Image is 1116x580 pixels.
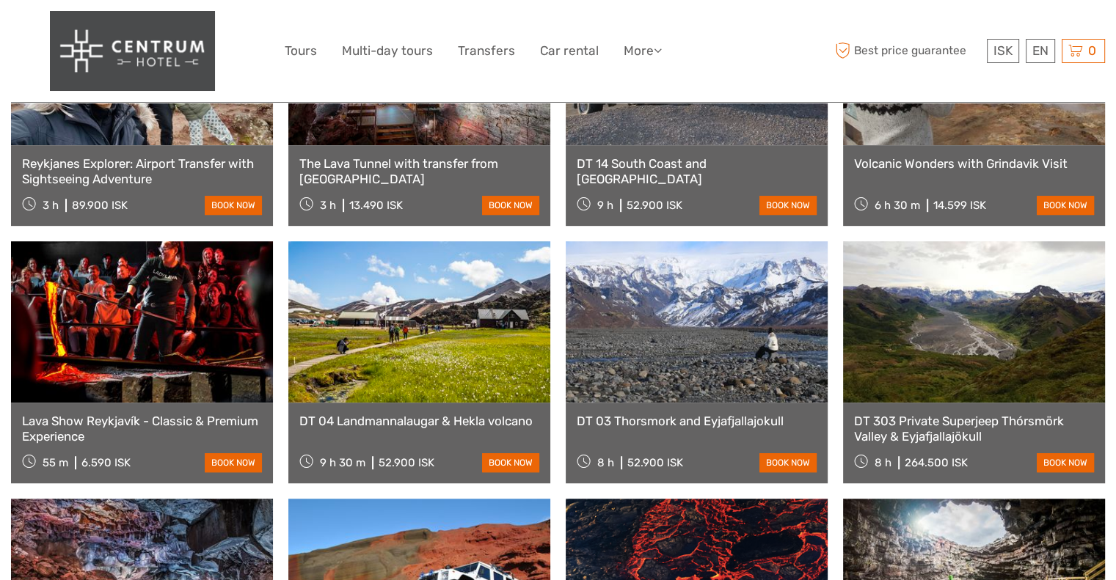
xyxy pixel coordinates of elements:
[72,199,128,212] div: 89.900 ISK
[540,40,599,62] a: Car rental
[759,196,817,215] a: book now
[482,196,539,215] a: book now
[299,414,539,428] a: DT 04 Landmannalaugar & Hekla volcano
[627,199,682,212] div: 52.900 ISK
[320,199,336,212] span: 3 h
[22,414,262,444] a: Lava Show Reykjavík - Classic & Premium Experience
[43,456,68,469] span: 55 m
[81,456,131,469] div: 6.590 ISK
[299,156,539,186] a: The Lava Tunnel with transfer from [GEOGRAPHIC_DATA]
[577,156,817,186] a: DT 14 South Coast and [GEOGRAPHIC_DATA]
[1086,43,1098,58] span: 0
[933,199,986,212] div: 14.599 ISK
[482,453,539,472] a: book now
[759,453,817,472] a: book now
[22,156,262,186] a: Reykjanes Explorer: Airport Transfer with Sightseeing Adventure
[854,414,1094,444] a: DT 303 Private Superjeep Thórsmörk Valley & Eyjafjallajökull
[205,453,262,472] a: book now
[50,11,215,91] img: 3405-1f96bbb8-77b6-4d06-b88a-a91ae12c0b50_logo_big.png
[597,456,614,469] span: 8 h
[1037,196,1094,215] a: book now
[285,40,317,62] a: Tours
[597,199,613,212] span: 9 h
[43,199,59,212] span: 3 h
[169,23,186,40] button: Open LiveChat chat widget
[1037,453,1094,472] a: book now
[342,40,433,62] a: Multi-day tours
[624,40,662,62] a: More
[1026,39,1055,63] div: EN
[905,456,968,469] div: 264.500 ISK
[993,43,1013,58] span: ISK
[379,456,434,469] div: 52.900 ISK
[854,156,1094,171] a: Volcanic Wonders with Grindavik Visit
[875,456,891,469] span: 8 h
[205,196,262,215] a: book now
[831,39,983,63] span: Best price guarantee
[577,414,817,428] a: DT 03 Thorsmork and Eyjafjallajokull
[458,40,515,62] a: Transfers
[320,456,365,469] span: 9 h 30 m
[349,199,403,212] div: 13.490 ISK
[627,456,683,469] div: 52.900 ISK
[875,199,920,212] span: 6 h 30 m
[21,26,166,37] p: We're away right now. Please check back later!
